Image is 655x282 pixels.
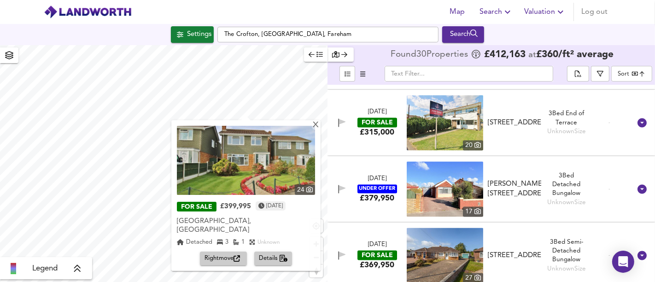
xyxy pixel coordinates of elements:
div: 24 [295,185,315,195]
div: FOR SALE [357,117,397,127]
button: Settings [171,26,214,43]
div: 1 [233,238,245,247]
a: property thumbnail 24 [177,126,315,195]
div: 20 [463,140,483,150]
div: Unknown Size [547,198,586,207]
button: Rightmove [200,252,247,266]
button: Log out [578,3,611,21]
span: Search [480,6,513,18]
button: Search [476,3,517,21]
div: Open Intercom Messenger [612,251,634,273]
div: [STREET_ADDRESS] [488,118,541,128]
div: FOR SALE [357,250,397,260]
div: [DATE] [368,175,386,183]
div: 17 [463,206,483,217]
span: Valuation [524,6,566,18]
div: X [312,121,320,130]
button: Search [442,26,484,43]
span: - [608,186,610,193]
div: 3 Bed Semi-Detached Bungalow [545,238,588,264]
span: £ 412,163 [484,50,526,59]
div: Found 30 Propert ies [391,50,470,59]
div: FOR SALE [177,202,216,212]
div: Sort [618,70,629,78]
svg: Show Details [637,183,648,194]
div: Settings [187,29,211,41]
div: £315,000 [360,127,394,137]
div: [DATE] [368,108,386,117]
div: Unknown [257,238,280,247]
div: £369,950 [360,260,394,270]
div: 3 Bed End of Terrace [545,109,588,127]
span: Log out [581,6,608,18]
div: UNDER OFFER [357,184,397,193]
svg: Show Details [637,117,648,128]
div: £399,995 [220,202,251,211]
div: split button [567,66,589,82]
input: Enter a location... [217,27,439,42]
div: Unknown Size [547,127,586,136]
button: Details [254,252,292,266]
span: - [608,252,610,259]
div: [STREET_ADDRESS] [488,251,541,260]
div: Elsfred Road, Hill Head, Fareham, PO14 3NJ [484,118,545,128]
div: £379,950 [360,193,394,203]
img: property thumbnail [407,95,483,150]
span: - [608,119,610,126]
div: Sort [611,66,652,82]
svg: Show Details [637,250,648,261]
span: at [528,51,536,59]
button: Valuation [520,3,570,21]
a: property thumbnail 17 [407,161,483,217]
span: Rightmove [205,253,242,264]
div: Search [444,29,482,41]
div: [DATE] [368,241,386,249]
span: Legend [32,263,58,274]
div: 3 [217,238,228,247]
div: [PERSON_NAME][STREET_ADDRESS] [488,179,541,199]
span: £ 360 / ft² average [536,50,614,59]
img: logo [44,5,132,19]
input: Text Filter... [385,66,553,82]
img: property thumbnail [407,161,483,217]
div: [GEOGRAPHIC_DATA], [GEOGRAPHIC_DATA] [177,217,315,235]
span: Map [446,6,468,18]
div: Run Your Search [442,26,484,43]
span: Details [259,253,288,264]
div: Click to configure Search Settings [171,26,214,43]
time: Wednesday, July 23, 2025 at 6:43:03 PM [266,201,283,211]
div: [DATE]UNDER OFFER£379,950 property thumbnail 17 [PERSON_NAME][STREET_ADDRESS]3Bed Detached Bungal... [327,156,655,222]
div: [DATE]FOR SALE£315,000 property thumbnail 20 [STREET_ADDRESS]3Bed End of TerraceUnknownSize - [327,89,655,156]
img: property thumbnail [177,126,315,195]
div: 3 Bed Detached Bungalow [545,171,588,198]
div: Unknown Size [547,264,586,273]
button: Map [443,3,472,21]
div: Detached [177,238,212,247]
a: property thumbnail 20 [407,95,483,150]
a: Rightmove [200,252,251,266]
div: Moody Road, Stubbington, Fareham, PO14 2BT [484,179,545,199]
